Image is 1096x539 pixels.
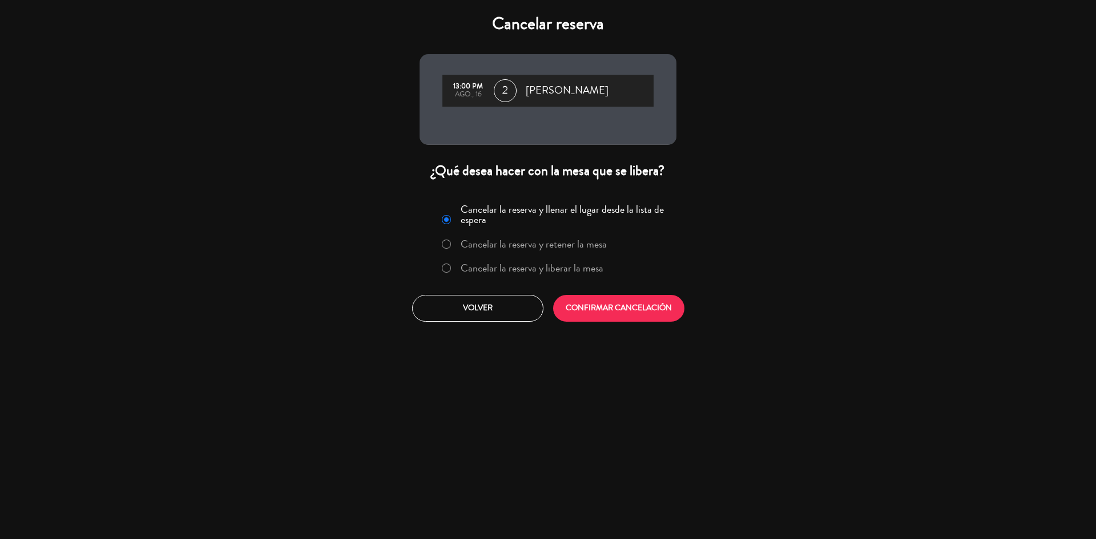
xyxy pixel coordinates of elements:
[461,204,670,225] label: Cancelar la reserva y llenar el lugar desde la lista de espera
[420,14,676,34] h4: Cancelar reserva
[448,91,488,99] div: ago., 16
[420,162,676,180] div: ¿Qué desea hacer con la mesa que se libera?
[448,83,488,91] div: 13:00 PM
[526,82,609,99] span: [PERSON_NAME]
[494,79,517,102] span: 2
[553,295,684,322] button: CONFIRMAR CANCELACIÓN
[461,263,603,273] label: Cancelar la reserva y liberar la mesa
[461,239,607,249] label: Cancelar la reserva y retener la mesa
[412,295,543,322] button: Volver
